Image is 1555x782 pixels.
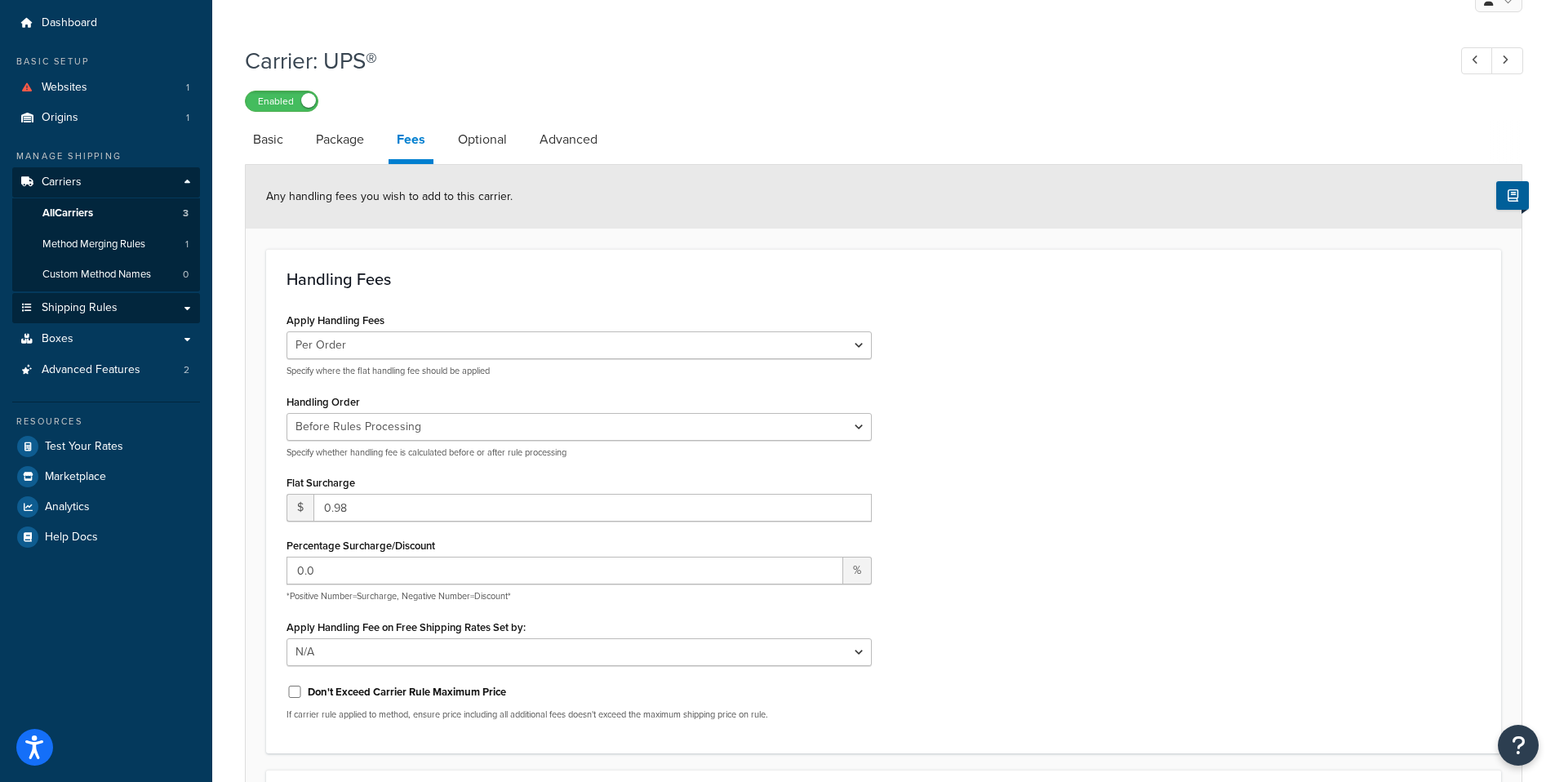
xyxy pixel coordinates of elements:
[12,229,200,260] li: Method Merging Rules
[12,103,200,133] li: Origins
[42,176,82,189] span: Carriers
[186,81,189,95] span: 1
[287,270,1481,288] h3: Handling Fees
[450,120,515,159] a: Optional
[45,440,123,454] span: Test Your Rates
[42,363,140,377] span: Advanced Features
[42,301,118,315] span: Shipping Rules
[12,229,200,260] a: Method Merging Rules1
[42,16,97,30] span: Dashboard
[266,188,513,205] span: Any handling fees you wish to add to this carrier.
[287,314,384,327] label: Apply Handling Fees
[287,396,360,408] label: Handling Order
[12,355,200,385] a: Advanced Features2
[12,432,200,461] a: Test Your Rates
[531,120,606,159] a: Advanced
[287,621,526,633] label: Apply Handling Fee on Free Shipping Rates Set by:
[183,268,189,282] span: 0
[42,111,78,125] span: Origins
[12,149,200,163] div: Manage Shipping
[12,492,200,522] a: Analytics
[183,207,189,220] span: 3
[12,355,200,385] li: Advanced Features
[12,103,200,133] a: Origins1
[1498,725,1539,766] button: Open Resource Center
[12,8,200,38] a: Dashboard
[45,500,90,514] span: Analytics
[12,260,200,290] li: Custom Method Names
[186,111,189,125] span: 1
[12,55,200,69] div: Basic Setup
[246,91,318,111] label: Enabled
[185,238,189,251] span: 1
[12,167,200,291] li: Carriers
[184,363,189,377] span: 2
[245,120,291,159] a: Basic
[12,462,200,491] a: Marketplace
[45,531,98,544] span: Help Docs
[308,120,372,159] a: Package
[389,120,433,164] a: Fees
[42,81,87,95] span: Websites
[287,540,435,552] label: Percentage Surcharge/Discount
[42,238,145,251] span: Method Merging Rules
[12,522,200,552] a: Help Docs
[287,365,872,377] p: Specify where the flat handling fee should be applied
[287,494,313,522] span: $
[287,447,872,459] p: Specify whether handling fee is calculated before or after rule processing
[12,167,200,198] a: Carriers
[12,73,200,103] a: Websites1
[42,268,151,282] span: Custom Method Names
[843,557,872,584] span: %
[308,685,506,700] label: Don't Exceed Carrier Rule Maximum Price
[1461,47,1493,74] a: Previous Record
[1491,47,1523,74] a: Next Record
[287,590,872,602] p: *Positive Number=Surcharge, Negative Number=Discount*
[287,709,872,721] p: If carrier rule applied to method, ensure price including all additional fees doesn't exceed the ...
[42,332,73,346] span: Boxes
[245,45,1431,77] h1: Carrier: UPS®
[12,260,200,290] a: Custom Method Names0
[12,415,200,429] div: Resources
[45,470,106,484] span: Marketplace
[12,293,200,323] a: Shipping Rules
[287,477,355,489] label: Flat Surcharge
[1496,181,1529,210] button: Show Help Docs
[12,198,200,229] a: AllCarriers3
[42,207,93,220] span: All Carriers
[12,324,200,354] a: Boxes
